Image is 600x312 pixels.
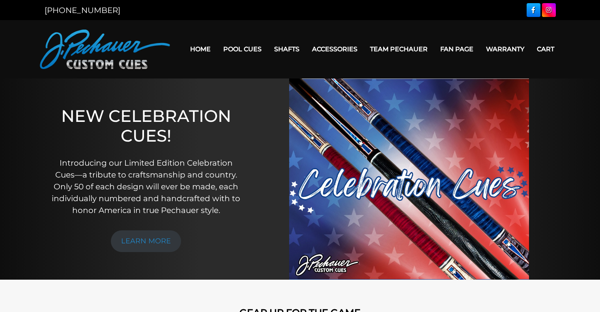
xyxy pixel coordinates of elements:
a: Shafts [268,39,306,59]
h1: NEW CELEBRATION CUES! [49,106,243,146]
a: Team Pechauer [364,39,434,59]
a: [PHONE_NUMBER] [45,6,120,15]
a: Warranty [480,39,531,59]
a: Home [184,39,217,59]
p: Introducing our Limited Edition Celebration Cues—a tribute to craftsmanship and country. Only 50 ... [49,157,243,216]
a: Cart [531,39,561,59]
a: LEARN MORE [111,230,181,252]
a: Accessories [306,39,364,59]
a: Fan Page [434,39,480,59]
img: Pechauer Custom Cues [40,30,170,69]
a: Pool Cues [217,39,268,59]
